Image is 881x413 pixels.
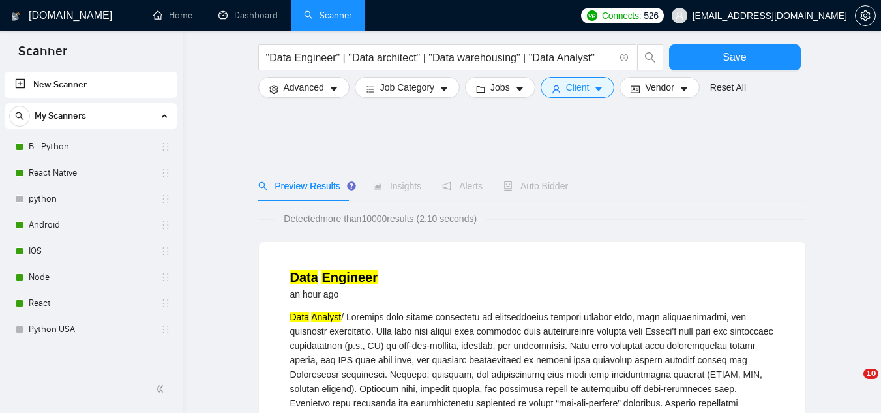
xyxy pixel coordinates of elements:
span: setting [856,10,875,21]
a: searchScanner [304,10,352,21]
span: holder [160,142,171,152]
span: notification [442,181,451,191]
img: logo [11,6,20,27]
span: Save [723,49,746,65]
input: Search Freelance Jobs... [266,50,614,66]
a: IOS [29,238,153,264]
span: folder [476,84,485,94]
span: caret-down [440,84,449,94]
a: dashboardDashboard [218,10,278,21]
a: homeHome [153,10,192,21]
span: caret-down [515,84,524,94]
a: B - Python [29,134,153,160]
a: Node [29,264,153,290]
span: Connects: [602,8,641,23]
span: holder [160,246,171,256]
span: holder [160,324,171,335]
mark: Data [290,312,310,322]
span: search [638,52,663,63]
span: double-left [155,382,168,395]
li: New Scanner [5,72,177,98]
button: search [9,106,30,127]
span: holder [160,194,171,204]
span: Scanner [8,42,78,69]
span: holder [160,298,171,309]
span: Advanced [284,80,324,95]
a: Android [29,212,153,238]
li: My Scanners [5,103,177,343]
mark: Data [290,270,318,284]
span: Insights [373,181,421,191]
button: Save [669,44,801,70]
span: idcard [631,84,640,94]
span: Jobs [490,80,510,95]
span: Job Category [380,80,434,95]
span: Vendor [645,80,674,95]
iframe: Intercom live chat [837,369,868,400]
a: Python USA [29,316,153,343]
a: Data Engineer [290,270,378,284]
span: 526 [644,8,658,23]
div: Tooltip anchor [346,180,357,192]
span: user [552,84,561,94]
span: holder [160,168,171,178]
mark: Analyst [311,312,341,322]
span: Client [566,80,590,95]
span: Auto Bidder [503,181,568,191]
div: an hour ago [290,286,378,302]
a: New Scanner [15,72,167,98]
span: caret-down [594,84,603,94]
img: upwork-logo.png [587,10,597,21]
span: area-chart [373,181,382,191]
span: bars [366,84,375,94]
mark: Engineer [321,270,378,284]
button: idcardVendorcaret-down [620,77,699,98]
span: search [258,181,267,191]
button: userClientcaret-down [541,77,615,98]
a: React Native [29,160,153,186]
button: barsJob Categorycaret-down [355,77,460,98]
a: Reset All [710,80,746,95]
span: 10 [863,369,878,379]
span: user [675,11,684,20]
span: caret-down [679,84,689,94]
span: Detected more than 10000 results (2.10 seconds) [275,211,486,226]
span: info-circle [620,54,629,62]
span: Alerts [442,181,483,191]
span: search [10,112,29,121]
span: My Scanners [35,103,86,129]
button: search [637,44,663,70]
a: React [29,290,153,316]
span: caret-down [329,84,338,94]
a: python [29,186,153,212]
button: folderJobscaret-down [465,77,535,98]
span: Preview Results [258,181,352,191]
a: setting [855,10,876,21]
span: setting [269,84,278,94]
button: setting [855,5,876,26]
span: holder [160,272,171,283]
span: holder [160,220,171,230]
button: settingAdvancedcaret-down [258,77,350,98]
span: robot [503,181,513,191]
